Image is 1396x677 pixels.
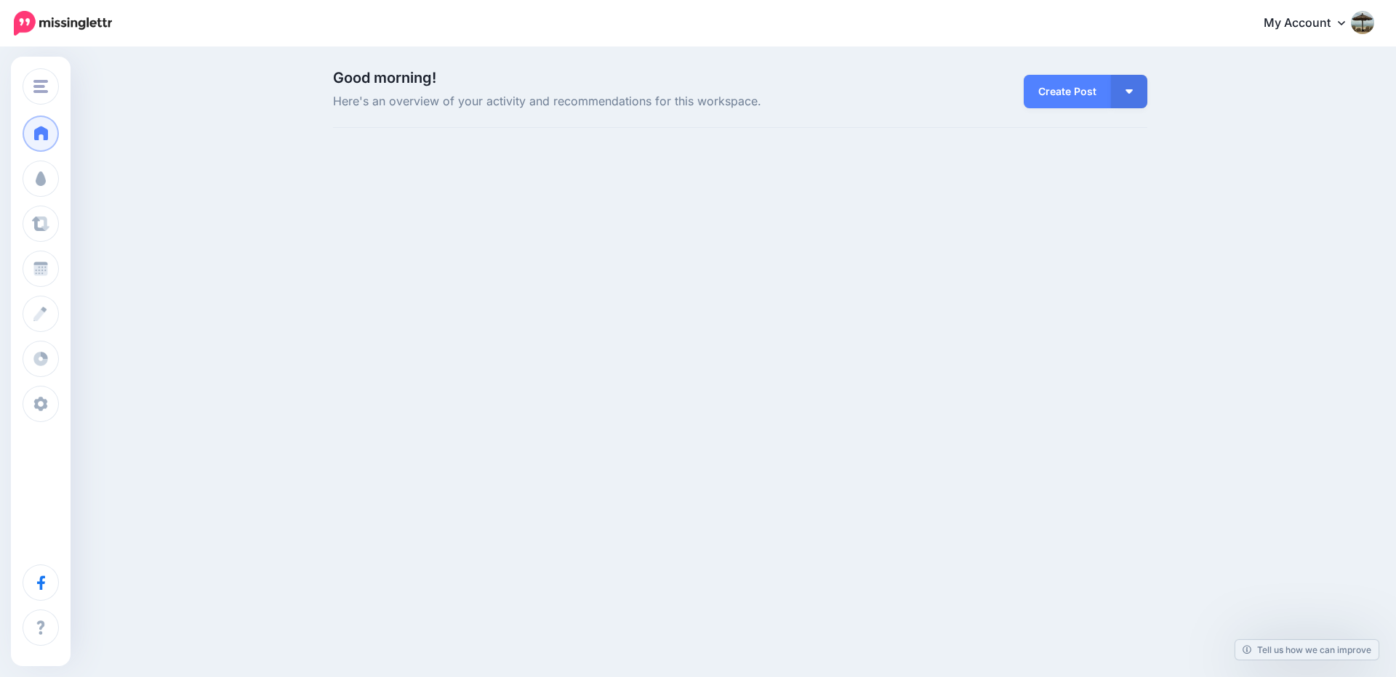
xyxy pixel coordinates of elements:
[33,80,48,93] img: menu.png
[333,92,869,111] span: Here's an overview of your activity and recommendations for this workspace.
[333,69,436,86] span: Good morning!
[14,11,112,36] img: Missinglettr
[1249,6,1374,41] a: My Account
[1024,75,1111,108] a: Create Post
[1126,89,1133,94] img: arrow-down-white.png
[1235,640,1379,660] a: Tell us how we can improve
